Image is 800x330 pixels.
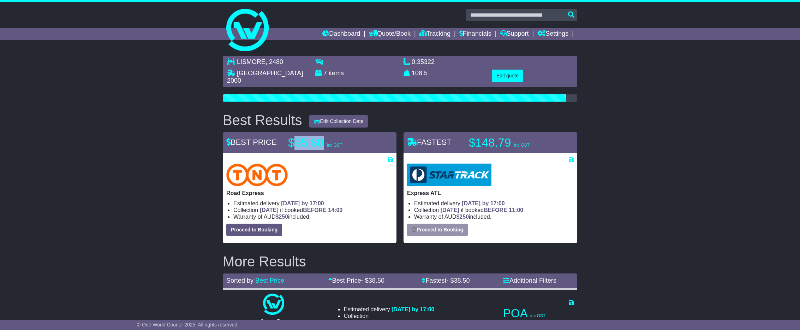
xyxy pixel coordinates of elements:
[265,58,283,65] span: , 2480
[484,207,507,213] span: BEFORE
[263,294,284,315] img: One World Courier: Same Day Nationwide(quotes take 0.5-1 hour)
[509,207,523,213] span: 11:00
[456,214,469,220] span: $
[369,277,384,284] span: 38.50
[361,277,384,284] span: - $
[503,277,556,284] a: Additional Filters
[309,115,368,128] button: Edit Collection Date
[459,214,469,220] span: 250
[422,277,470,284] a: Fastest- $38.50
[226,277,253,284] span: Sorted by
[226,138,276,147] span: BEST PRICE
[369,28,411,40] a: Quote/Book
[328,207,342,213] span: 14:00
[281,200,324,206] span: [DATE] by 17:00
[260,207,342,213] span: if booked
[469,136,557,150] p: $148.79
[530,313,545,318] span: inc GST
[441,207,523,213] span: if booked
[322,28,360,40] a: Dashboard
[454,277,470,284] span: 38.50
[275,214,288,220] span: $
[329,70,344,77] span: items
[303,207,327,213] span: BEFORE
[407,224,468,236] button: Proceed to Booking
[414,207,574,213] li: Collection
[233,200,393,207] li: Estimated delivery
[446,277,470,284] span: - $
[328,277,384,284] a: Best Price- $38.50
[323,70,327,77] span: 7
[137,322,239,328] span: © One World Courier 2025. All rights reserved.
[219,112,306,128] div: Best Results
[503,306,574,320] p: POA
[279,214,288,220] span: 250
[492,70,523,82] button: Edit quote
[514,143,529,148] span: inc GST
[441,207,459,213] span: [DATE]
[237,70,303,77] span: [GEOGRAPHIC_DATA]
[392,306,435,312] span: [DATE] by 17:00
[226,224,282,236] button: Proceed to Booking
[407,190,574,196] p: Express ATL
[223,254,577,269] h2: More Results
[412,70,428,77] span: 108.5
[500,28,529,40] a: Support
[288,136,376,150] p: $95.80
[233,207,393,213] li: Collection
[233,213,393,220] li: Warranty of AUD included.
[407,164,491,186] img: StarTrack: Express ATL
[255,277,284,284] a: Best Price
[407,138,452,147] span: FASTEST
[462,200,505,206] span: [DATE] by 17:00
[412,58,435,65] span: 0.35322
[237,58,265,65] span: LISMORE
[226,164,288,186] img: TNT Domestic: Road Express
[537,28,568,40] a: Settings
[226,190,393,196] p: Road Express
[344,306,435,313] li: Estimated delivery
[344,313,435,319] li: Collection
[344,319,435,326] li: Warranty of AUD included.
[459,28,491,40] a: Financials
[260,207,279,213] span: [DATE]
[414,200,574,207] li: Estimated delivery
[414,213,574,220] li: Warranty of AUD included.
[227,70,305,84] span: , 2000
[419,28,450,40] a: Tracking
[327,143,342,148] span: inc GST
